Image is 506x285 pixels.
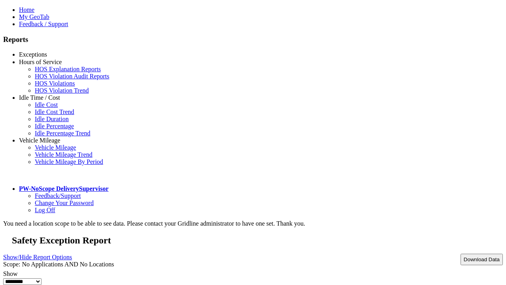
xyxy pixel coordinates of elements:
a: Log Off [35,207,55,213]
a: Vehicle Mileage By Period [35,158,103,165]
a: HOS Violations [35,80,75,87]
a: PW-NoScope DeliverySupervisor [19,185,108,192]
a: My GeoTab [19,13,49,20]
a: Idle Percentage Trend [35,130,90,137]
a: HOS Violation Audit Reports [35,73,110,80]
a: Change Your Password [35,199,94,206]
h2: Safety Exception Report [12,235,503,246]
a: Feedback/Support [35,192,81,199]
span: Scope: No Applications AND No Locations [3,261,114,268]
a: Idle Cost [35,101,58,108]
a: Show/Hide Report Options [3,252,72,262]
a: Idle Cost Trend [35,108,74,115]
a: Idle Percentage [35,123,74,129]
a: Exceptions [19,51,47,58]
h3: Reports [3,35,503,44]
a: Feedback / Support [19,21,68,27]
button: Download Data [461,254,503,265]
a: Critical Engine Events [35,58,92,65]
a: Home [19,6,34,13]
a: Vehicle Mileage [19,137,60,144]
a: Idle Duration [35,116,69,122]
a: HOS Violation Trend [35,87,89,94]
a: HOS Explanation Reports [35,66,101,72]
a: Vehicle Mileage Trend [35,151,93,158]
a: Hours of Service [19,59,62,65]
a: Vehicle Mileage [35,144,76,151]
div: You need a location scope to be able to see data. Please contact your Gridline administrator to h... [3,220,503,227]
label: Show [3,270,17,277]
a: Idle Time / Cost [19,94,60,101]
